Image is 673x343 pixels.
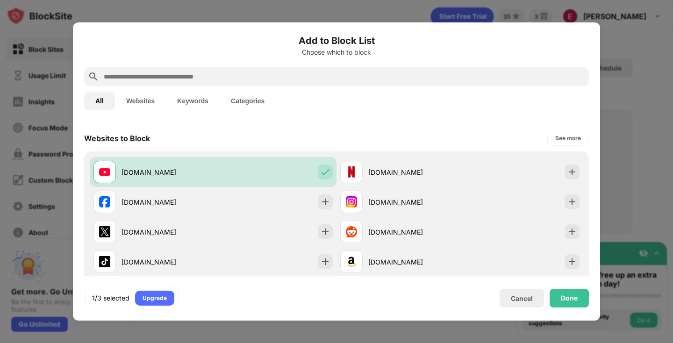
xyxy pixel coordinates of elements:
[88,71,99,82] img: search.svg
[346,196,357,207] img: favicons
[99,196,110,207] img: favicons
[561,294,578,302] div: Done
[99,256,110,267] img: favicons
[122,257,213,267] div: [DOMAIN_NAME]
[92,293,129,303] div: 1/3 selected
[166,92,220,110] button: Keywords
[84,134,150,143] div: Websites to Block
[143,293,167,303] div: Upgrade
[346,226,357,237] img: favicons
[511,294,533,302] div: Cancel
[368,227,460,237] div: [DOMAIN_NAME]
[368,257,460,267] div: [DOMAIN_NAME]
[99,166,110,178] img: favicons
[115,92,166,110] button: Websites
[99,226,110,237] img: favicons
[346,166,357,178] img: favicons
[122,167,213,177] div: [DOMAIN_NAME]
[368,167,460,177] div: [DOMAIN_NAME]
[555,134,581,143] div: See more
[122,227,213,237] div: [DOMAIN_NAME]
[84,34,589,48] h6: Add to Block List
[220,92,276,110] button: Categories
[122,197,213,207] div: [DOMAIN_NAME]
[346,256,357,267] img: favicons
[368,197,460,207] div: [DOMAIN_NAME]
[84,92,115,110] button: All
[84,49,589,56] div: Choose which to block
